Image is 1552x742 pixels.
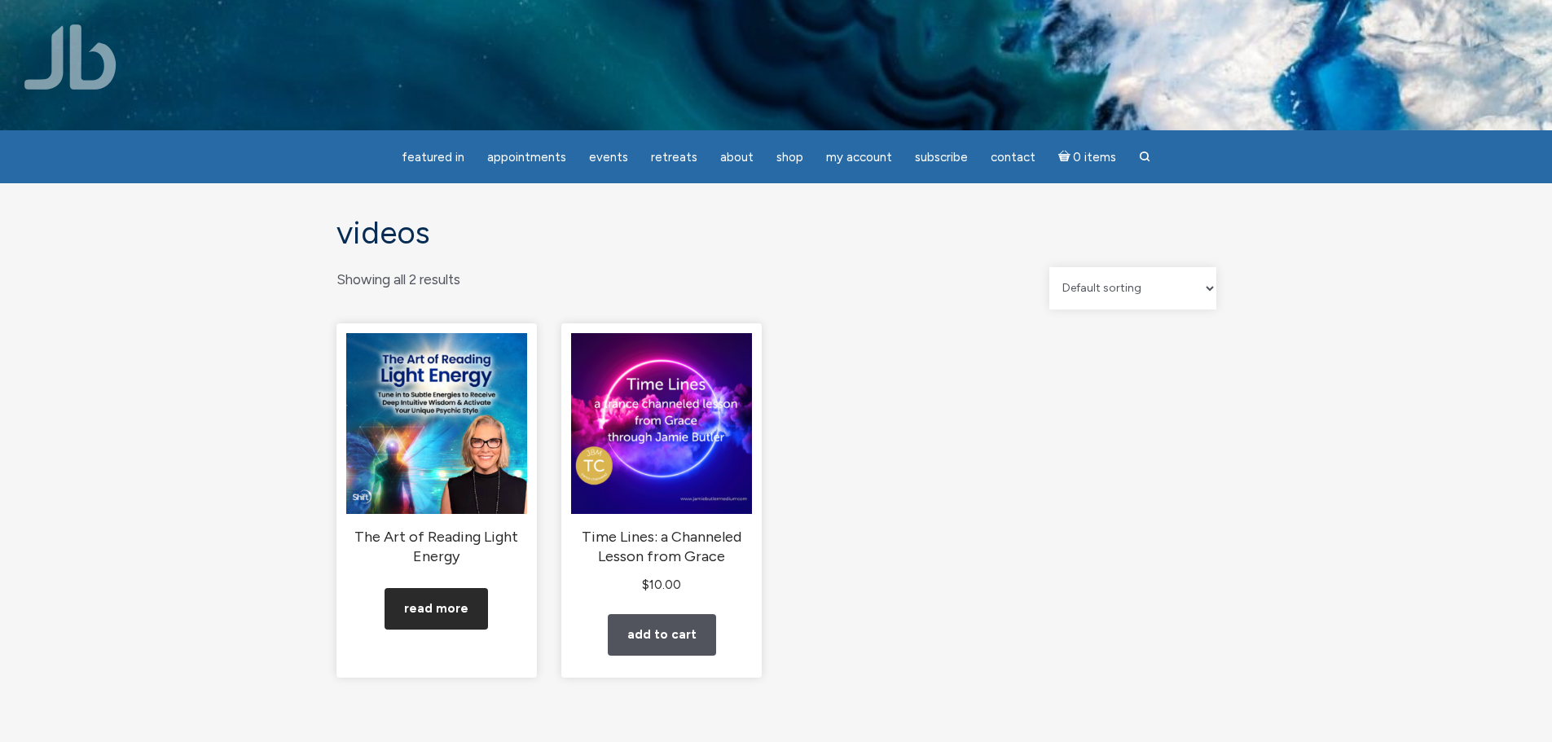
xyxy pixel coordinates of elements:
a: My Account [816,142,902,173]
h1: Videos [336,216,1216,251]
a: Add to cart: “Time Lines: a Channeled Lesson from Grace” [608,614,716,656]
h2: The Art of Reading Light Energy [346,528,527,566]
a: Subscribe [905,142,978,173]
span: Contact [991,150,1035,165]
span: $ [642,577,649,592]
span: Subscribe [915,150,968,165]
span: Appointments [487,150,566,165]
bdi: 10.00 [642,577,681,592]
select: Shop order [1049,267,1216,310]
span: Events [589,150,628,165]
span: About [720,150,754,165]
a: Events [579,142,638,173]
a: Read more about “The Art of Reading Light Energy” [385,588,488,630]
a: Cart0 items [1049,140,1127,173]
span: Shop [776,150,803,165]
span: 0 items [1073,151,1116,164]
a: Appointments [477,142,576,173]
a: Contact [981,142,1045,173]
a: About [710,142,763,173]
img: Jamie Butler. The Everyday Medium [24,24,117,90]
a: Time Lines: a Channeled Lesson from Grace $10.00 [571,333,752,595]
a: Retreats [641,142,707,173]
span: Retreats [651,150,697,165]
a: Shop [767,142,813,173]
span: My Account [826,150,892,165]
a: The Art of Reading Light Energy [346,333,527,566]
h2: Time Lines: a Channeled Lesson from Grace [571,528,752,566]
p: Showing all 2 results [336,267,460,292]
a: featured in [392,142,474,173]
img: The Art of Reading Light Energy [346,333,527,514]
i: Cart [1058,150,1074,165]
span: featured in [402,150,464,165]
img: Time Lines: a Channeled Lesson from Grace [571,333,752,514]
